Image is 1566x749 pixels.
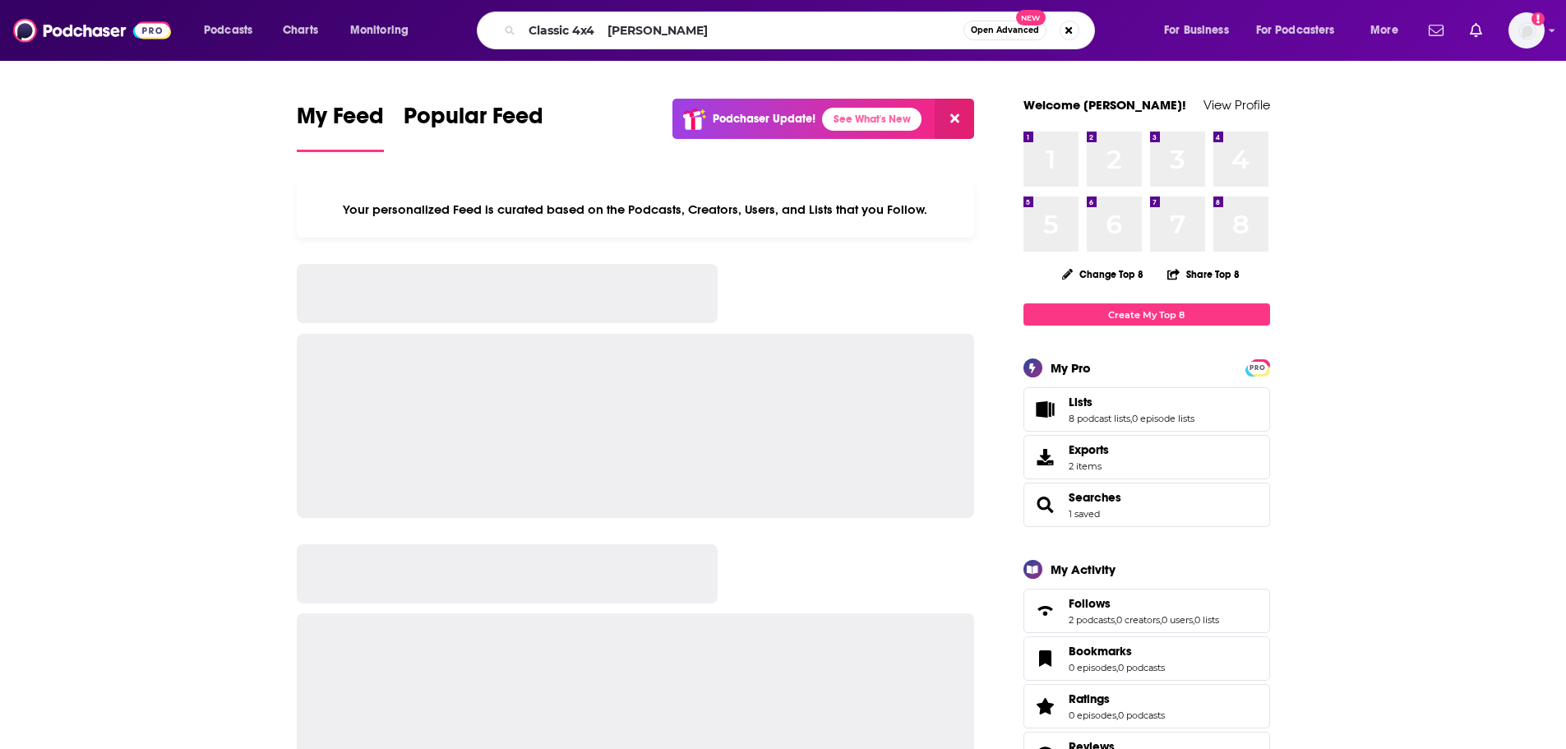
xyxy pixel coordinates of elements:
[1359,17,1419,44] button: open menu
[1194,614,1219,626] a: 0 lists
[1508,12,1545,49] button: Show profile menu
[1116,614,1160,626] a: 0 creators
[297,102,384,152] a: My Feed
[1256,19,1335,42] span: For Podcasters
[1132,413,1194,424] a: 0 episode lists
[971,26,1039,35] span: Open Advanced
[1069,596,1111,611] span: Follows
[1130,413,1132,424] span: ,
[404,102,543,140] span: Popular Feed
[522,17,963,44] input: Search podcasts, credits, & more...
[1069,691,1110,706] span: Ratings
[1023,387,1270,432] span: Lists
[1029,599,1062,622] a: Follows
[204,19,252,42] span: Podcasts
[1531,12,1545,25] svg: Add a profile image
[1069,596,1219,611] a: Follows
[1069,710,1116,721] a: 0 episodes
[1160,614,1162,626] span: ,
[1023,636,1270,681] span: Bookmarks
[1023,97,1186,113] a: Welcome [PERSON_NAME]!
[1069,644,1165,659] a: Bookmarks
[1118,710,1165,721] a: 0 podcasts
[1051,360,1091,376] div: My Pro
[1023,483,1270,527] span: Searches
[1023,684,1270,728] span: Ratings
[1029,695,1062,718] a: Ratings
[13,15,171,46] img: Podchaser - Follow, Share and Rate Podcasts
[1069,490,1121,505] a: Searches
[1248,361,1268,373] a: PRO
[1069,395,1194,409] a: Lists
[1248,362,1268,374] span: PRO
[404,102,543,152] a: Popular Feed
[1029,647,1062,670] a: Bookmarks
[1069,614,1115,626] a: 2 podcasts
[1245,17,1359,44] button: open menu
[1069,413,1130,424] a: 8 podcast lists
[1370,19,1398,42] span: More
[1463,16,1489,44] a: Show notifications dropdown
[1164,19,1229,42] span: For Business
[1116,710,1118,721] span: ,
[1069,508,1100,520] a: 1 saved
[339,17,430,44] button: open menu
[350,19,409,42] span: Monitoring
[1023,435,1270,479] a: Exports
[1023,589,1270,633] span: Follows
[1162,614,1193,626] a: 0 users
[1166,258,1240,290] button: Share Top 8
[1115,614,1116,626] span: ,
[492,12,1111,49] div: Search podcasts, credits, & more...
[1069,662,1116,673] a: 0 episodes
[1153,17,1250,44] button: open menu
[1051,562,1116,577] div: My Activity
[1069,442,1109,457] span: Exports
[1069,460,1109,472] span: 2 items
[272,17,328,44] a: Charts
[297,102,384,140] span: My Feed
[1203,97,1270,113] a: View Profile
[192,17,274,44] button: open menu
[1069,691,1165,706] a: Ratings
[1508,12,1545,49] span: Logged in as JFarrellPR
[1069,395,1093,409] span: Lists
[1193,614,1194,626] span: ,
[1052,264,1154,284] button: Change Top 8
[1069,644,1132,659] span: Bookmarks
[1118,662,1165,673] a: 0 podcasts
[1029,398,1062,421] a: Lists
[1029,493,1062,516] a: Searches
[297,182,975,238] div: Your personalized Feed is curated based on the Podcasts, Creators, Users, and Lists that you Follow.
[1023,303,1270,326] a: Create My Top 8
[822,108,922,131] a: See What's New
[1508,12,1545,49] img: User Profile
[1016,10,1046,25] span: New
[283,19,318,42] span: Charts
[1116,662,1118,673] span: ,
[963,21,1046,40] button: Open AdvancedNew
[713,112,815,126] p: Podchaser Update!
[1029,446,1062,469] span: Exports
[1422,16,1450,44] a: Show notifications dropdown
